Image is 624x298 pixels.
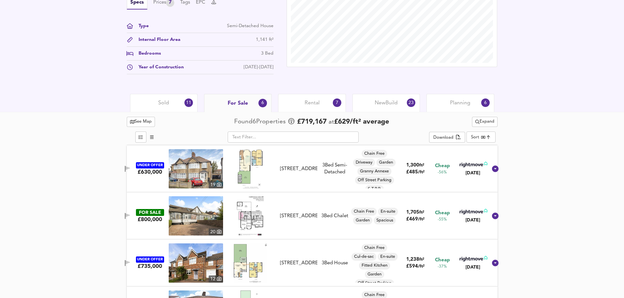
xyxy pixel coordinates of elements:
[481,98,490,107] div: 6
[261,50,274,57] div: 3 Bed
[169,243,223,283] img: property thumbnail
[362,150,387,158] div: Chain Free
[475,118,494,126] span: Expand
[237,196,264,236] img: Floorplan
[136,256,164,263] div: UNDER OFFER
[359,263,390,269] span: Fitted Kitchen
[450,99,470,107] span: Planning
[418,217,425,221] span: / ft²
[419,257,424,262] span: ft²
[374,217,396,224] div: Spacious
[228,131,359,143] input: Text Filter...
[209,275,223,283] div: 12
[127,145,498,192] div: UNDER OFFER£630,000 property thumbnail 19 Floorplan[STREET_ADDRESS]3Bed Semi-DetachedChain FreeDr...
[353,218,372,223] span: Garden
[280,213,317,219] div: [STREET_ADDRESS]
[374,218,396,223] span: Spacious
[138,216,162,223] div: £800,000
[365,185,384,193] div: S.T.P.P.
[234,117,287,126] div: Found 6 Propert ies
[136,162,164,168] div: UNDER OFFER
[256,36,274,43] div: 1,141 ft²
[418,170,425,174] span: / ft²
[169,243,223,283] a: property thumbnail 12
[359,262,390,270] div: Fitted Kitchen
[351,208,377,216] div: Chain Free
[378,254,398,260] span: En-suite
[353,160,375,166] span: Driveway
[209,228,223,236] div: 20
[209,181,223,188] div: 19
[458,264,487,271] div: [DATE]
[169,149,223,188] a: property thumbnail 19
[406,217,425,222] span: £ 469
[362,151,387,157] span: Chain Free
[418,264,425,269] span: / ft²
[438,170,447,175] span: -56%
[169,196,223,236] img: property thumbnail
[127,239,498,287] div: UNDER OFFER£735,000 property thumbnail 12 Floorplan[STREET_ADDRESS]3Bed HouseChain FreeCul-de-sac...
[362,292,387,298] span: Chain Free
[133,50,161,57] div: Bedrooms
[158,99,169,107] span: Sold
[435,210,450,217] span: Cheap
[280,166,317,172] div: [STREET_ADDRESS]
[406,163,419,168] span: 1,300
[184,98,193,107] div: 11
[355,280,394,286] span: Off Street Parking
[169,196,223,236] a: property thumbnail 20
[491,165,499,173] svg: Show Details
[406,264,425,269] span: £ 594
[375,99,398,107] span: New Build
[471,134,479,140] div: Sort
[466,131,496,143] div: Sort
[365,271,384,278] div: Garden
[333,98,341,107] div: 7
[362,245,387,251] span: Chain Free
[305,99,320,107] span: Rental
[376,160,396,166] span: Garden
[234,243,267,283] img: Floorplan
[355,279,394,287] div: Off Street Parking
[419,163,424,167] span: ft²
[321,213,348,219] div: 3 Bed Chalet
[169,149,223,188] img: property thumbnail
[435,257,450,264] span: Cheap
[472,117,498,127] button: Expand
[355,177,394,183] span: Off Street Parking
[433,134,453,142] div: Download
[136,209,164,216] div: FOR SALE
[322,260,348,267] div: 3 Bed House
[378,209,398,215] span: En-suite
[376,159,396,167] div: Garden
[133,23,149,29] div: Type
[362,244,387,252] div: Chain Free
[258,99,267,107] div: 6
[138,263,162,270] div: £735,000
[357,168,391,174] span: Granny Annexe
[351,209,377,215] span: Chain Free
[351,254,376,260] span: Cul-de-sac
[238,149,263,188] img: Floorplan
[435,163,450,169] span: Cheap
[472,117,498,127] div: split button
[429,132,465,143] div: split button
[244,64,274,71] div: [DATE]-[DATE]
[227,23,274,29] div: Semi-Detached House
[329,119,334,125] span: at
[491,212,499,220] svg: Show Details
[280,260,317,267] div: [STREET_ADDRESS]
[138,168,162,176] div: £630,000
[133,36,180,43] div: Internal Floor Area
[130,118,152,126] span: See Map
[365,186,384,192] span: S.T.P.P.
[353,217,372,224] div: Garden
[334,118,389,125] span: £ 629 / ft² average
[378,208,398,216] div: En-suite
[133,64,184,71] div: Year of Construction
[458,170,487,176] div: [DATE]
[406,210,419,215] span: 1,705
[228,100,248,107] span: For Sale
[351,253,376,261] div: Cul-de-sac
[438,264,447,270] span: -37%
